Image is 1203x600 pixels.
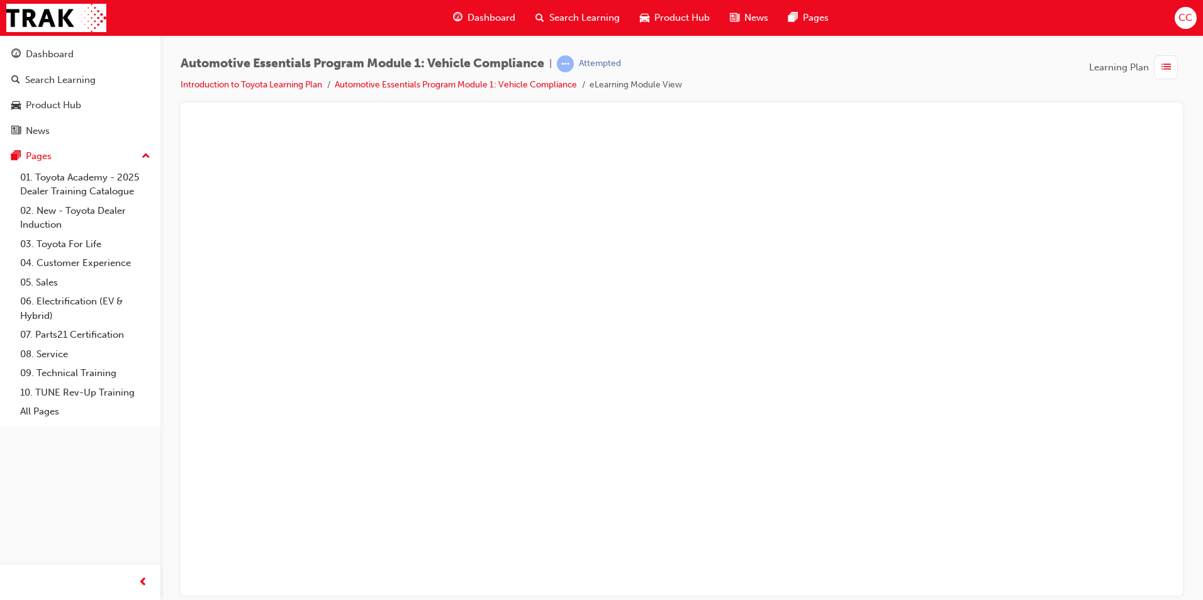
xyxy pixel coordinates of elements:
img: Trak [6,4,106,32]
div: Attempted [579,58,621,70]
span: pages-icon [11,151,21,162]
span: search-icon [11,75,20,86]
a: 07. Parts21 Certification [15,325,155,345]
a: guage-iconDashboard [443,5,525,31]
a: Search Learning [5,69,155,92]
a: All Pages [15,402,155,421]
span: guage-icon [453,10,462,26]
div: Dashboard [26,47,74,62]
a: 04. Customer Experience [15,253,155,273]
a: 10. TUNE Rev-Up Training [15,383,155,403]
span: Product Hub [654,11,710,25]
a: pages-iconPages [778,5,839,31]
a: Dashboard [5,43,155,66]
span: car-icon [11,100,21,111]
span: prev-icon [138,575,148,591]
a: 06. Electrification (EV & Hybrid) [15,292,155,325]
button: DashboardSearch LearningProduct HubNews [5,40,155,145]
li: eLearning Module View [590,78,682,92]
div: News [26,124,50,138]
button: Pages [5,145,155,168]
a: News [5,119,155,143]
span: up-icon [142,148,150,165]
div: Search Learning [25,73,96,87]
a: 01. Toyota Academy - 2025 Dealer Training Catalogue [15,168,155,201]
span: | [549,57,552,71]
a: 02. New - Toyota Dealer Induction [15,201,155,235]
span: news-icon [730,10,739,26]
a: 09. Technical Training [15,364,155,383]
a: car-iconProduct Hub [630,5,720,31]
a: search-iconSearch Learning [525,5,630,31]
span: Automotive Essentials Program Module 1: Vehicle Compliance [181,57,544,71]
div: Product Hub [26,98,81,113]
a: news-iconNews [720,5,778,31]
a: Product Hub [5,94,155,117]
a: 08. Service [15,345,155,364]
div: Pages [26,149,52,164]
span: news-icon [11,126,21,137]
a: Automotive Essentials Program Module 1: Vehicle Compliance [335,79,577,90]
span: Learning Plan [1089,60,1149,75]
a: 05. Sales [15,273,155,292]
button: Learning Plan [1089,55,1183,79]
span: guage-icon [11,49,21,60]
span: CC [1178,11,1192,25]
span: Dashboard [467,11,515,25]
a: 03. Toyota For Life [15,235,155,254]
span: car-icon [640,10,649,26]
button: CC [1175,7,1197,29]
span: Pages [803,11,829,25]
span: list-icon [1161,60,1171,75]
span: search-icon [535,10,544,26]
span: News [744,11,768,25]
a: Introduction to Toyota Learning Plan [181,79,322,90]
span: pages-icon [788,10,798,26]
span: Search Learning [549,11,620,25]
span: learningRecordVerb_ATTEMPT-icon [557,55,574,72]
